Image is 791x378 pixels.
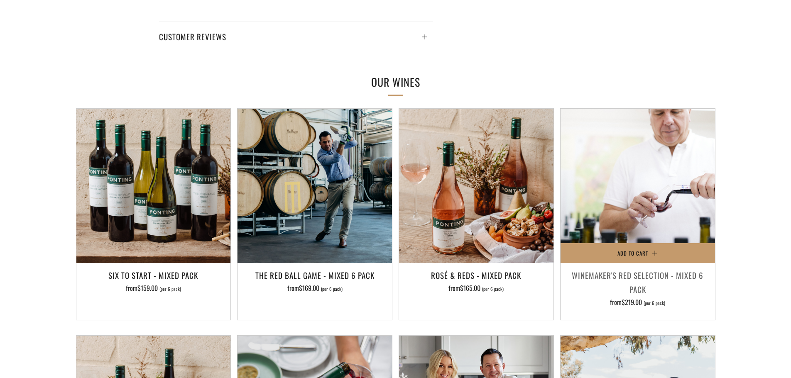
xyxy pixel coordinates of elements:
[137,283,158,293] span: $159.00
[287,283,343,293] span: from
[565,268,711,296] h3: Winemaker's Red Selection - Mixed 6 Pack
[238,268,392,310] a: The Red Ball Game - Mixed 6 Pack from$169.00 (per 6 pack)
[644,301,665,305] span: (per 6 pack)
[76,268,231,310] a: Six To Start - Mixed Pack from$159.00 (per 6 pack)
[126,283,181,293] span: from
[622,297,642,307] span: $219.00
[321,287,343,291] span: (per 6 pack)
[403,268,549,282] h3: Rosé & Reds - Mixed Pack
[242,268,388,282] h3: The Red Ball Game - Mixed 6 Pack
[460,283,480,293] span: $165.00
[448,283,504,293] span: from
[159,22,433,44] a: Customer Reviews
[610,297,665,307] span: from
[259,73,533,91] h2: Our Wines
[617,249,648,257] span: Add to Cart
[81,268,227,282] h3: Six To Start - Mixed Pack
[561,268,715,310] a: Winemaker's Red Selection - Mixed 6 Pack from$219.00 (per 6 pack)
[159,287,181,291] span: (per 6 pack)
[159,29,433,44] h4: Customer Reviews
[482,287,504,291] span: (per 6 pack)
[399,268,553,310] a: Rosé & Reds - Mixed Pack from$165.00 (per 6 pack)
[299,283,319,293] span: $169.00
[561,243,715,263] button: Add to Cart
